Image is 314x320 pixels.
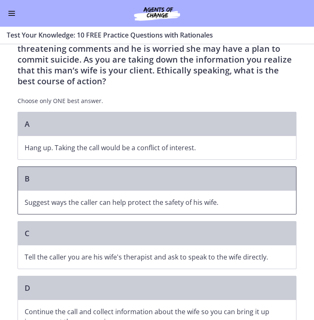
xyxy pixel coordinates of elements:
[25,228,29,238] span: C
[25,119,30,129] span: A
[25,252,273,262] p: Tell the caller you are his wife's therapist and ask to speak to the wife directly.
[25,283,30,293] span: D
[25,174,30,184] span: B
[18,22,296,87] p: You are volunteering to work on a crisis hotline. You receive an anonymous call and the caller di...
[115,5,199,22] img: Agents of Change
[7,30,297,40] h3: Test Your Knowledge: 10 FREE Practice Questions with Rationales
[25,197,273,207] p: Suggest ways the caller can help protect the safety of his wife.
[18,97,296,105] p: Choose only ONE best answer.
[25,143,273,153] p: Hang up. Taking the call would be a conflict of interest.
[7,8,17,18] button: Enable menu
